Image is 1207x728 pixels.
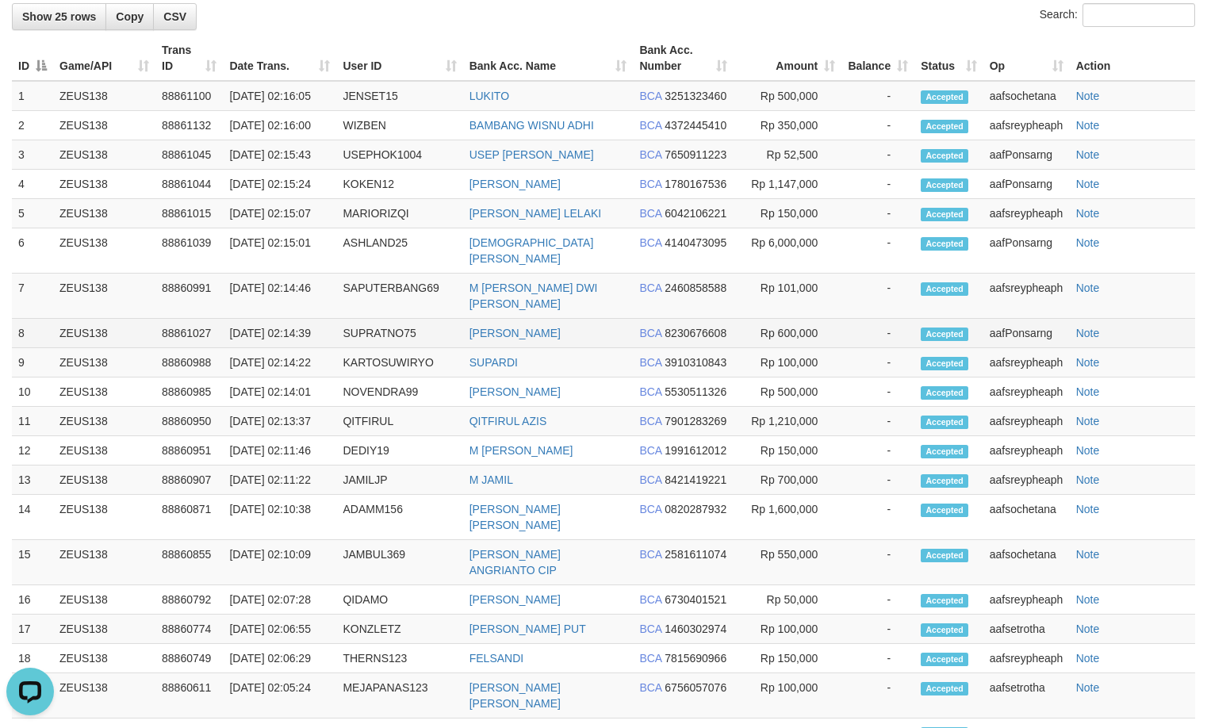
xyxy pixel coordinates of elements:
span: Copy 2460858588 to clipboard [665,282,726,294]
span: BCA [639,548,661,561]
td: 88861132 [155,111,223,140]
th: Status: activate to sort column ascending [914,36,983,81]
span: Copy 3910310843 to clipboard [665,356,726,369]
td: aafPonsarng [983,228,1070,274]
a: Note [1076,444,1100,457]
span: BCA [639,236,661,249]
td: KONZLETZ [336,615,462,644]
span: Accepted [921,282,968,296]
a: [PERSON_NAME] LELAKI [469,207,602,220]
span: Accepted [921,416,968,429]
a: Note [1076,473,1100,486]
th: Trans ID: activate to sort column ascending [155,36,223,81]
td: Rp 6,000,000 [734,228,841,274]
span: Copy 1460302974 to clipboard [665,623,726,635]
a: Note [1076,148,1100,161]
a: M [PERSON_NAME] DWI [PERSON_NAME] [469,282,598,310]
td: ZEUS138 [53,466,155,495]
span: Accepted [921,549,968,562]
label: Search: [1040,3,1195,27]
td: ZEUS138 [53,228,155,274]
td: - [841,407,914,436]
span: BCA [639,207,661,220]
td: 6 [12,228,53,274]
span: BCA [639,444,661,457]
td: 10 [12,377,53,407]
td: ASHLAND25 [336,228,462,274]
span: Accepted [921,357,968,370]
td: 88861100 [155,81,223,111]
th: Game/API: activate to sort column ascending [53,36,155,81]
td: SUPRATNO75 [336,319,462,348]
span: BCA [639,385,661,398]
a: Note [1076,282,1100,294]
td: - [841,644,914,673]
td: [DATE] 02:11:46 [223,436,336,466]
td: aafsreypheaph [983,466,1070,495]
span: Copy 4372445410 to clipboard [665,119,726,132]
span: Copy 3251323460 to clipboard [665,90,726,102]
a: Note [1076,593,1100,606]
td: ZEUS138 [53,111,155,140]
td: 4 [12,170,53,199]
span: Accepted [921,178,968,192]
span: Accepted [921,623,968,637]
a: Note [1076,178,1100,190]
td: ZEUS138 [53,348,155,377]
span: Accepted [921,237,968,251]
td: 11 [12,407,53,436]
td: - [841,615,914,644]
td: [DATE] 02:14:22 [223,348,336,377]
td: [DATE] 02:16:00 [223,111,336,140]
td: aafsochetana [983,540,1070,585]
td: 88860985 [155,377,223,407]
td: 88861015 [155,199,223,228]
td: 88860774 [155,615,223,644]
a: Show 25 rows [12,3,106,30]
a: [PERSON_NAME] [PERSON_NAME] [469,681,561,710]
span: Copy 7650911223 to clipboard [665,148,726,161]
th: ID: activate to sort column descending [12,36,53,81]
td: 7 [12,274,53,319]
td: ZEUS138 [53,436,155,466]
td: Rp 150,000 [734,436,841,466]
a: QITFIRUL AZIS [469,415,547,427]
td: - [841,585,914,615]
span: BCA [639,178,661,190]
a: [PERSON_NAME] [469,178,561,190]
td: Rp 100,000 [734,348,841,377]
a: Note [1076,503,1100,515]
a: CSV [153,3,197,30]
span: BCA [639,681,661,694]
td: - [841,495,914,540]
td: 88860950 [155,407,223,436]
span: Accepted [921,120,968,133]
span: Copy 8230676608 to clipboard [665,327,726,339]
span: Copy 1780167536 to clipboard [665,178,726,190]
span: BCA [639,148,661,161]
th: Date Trans.: activate to sort column ascending [223,36,336,81]
td: - [841,274,914,319]
td: 88860792 [155,585,223,615]
td: 88860951 [155,436,223,466]
td: [DATE] 02:14:01 [223,377,336,407]
td: ZEUS138 [53,673,155,718]
td: [DATE] 02:06:29 [223,644,336,673]
a: Note [1076,681,1100,694]
a: USEP [PERSON_NAME] [469,148,594,161]
td: aafsochetana [983,81,1070,111]
td: ZEUS138 [53,319,155,348]
td: aafsreypheaph [983,644,1070,673]
td: JAMILJP [336,466,462,495]
a: Note [1076,652,1100,665]
span: Accepted [921,504,968,517]
a: Note [1076,415,1100,427]
span: BCA [639,119,661,132]
span: Copy 8421419221 to clipboard [665,473,726,486]
td: ADAMM156 [336,495,462,540]
td: ZEUS138 [53,615,155,644]
td: Rp 52,500 [734,140,841,170]
td: ZEUS138 [53,495,155,540]
a: [PERSON_NAME] [469,385,561,398]
span: Accepted [921,682,968,695]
